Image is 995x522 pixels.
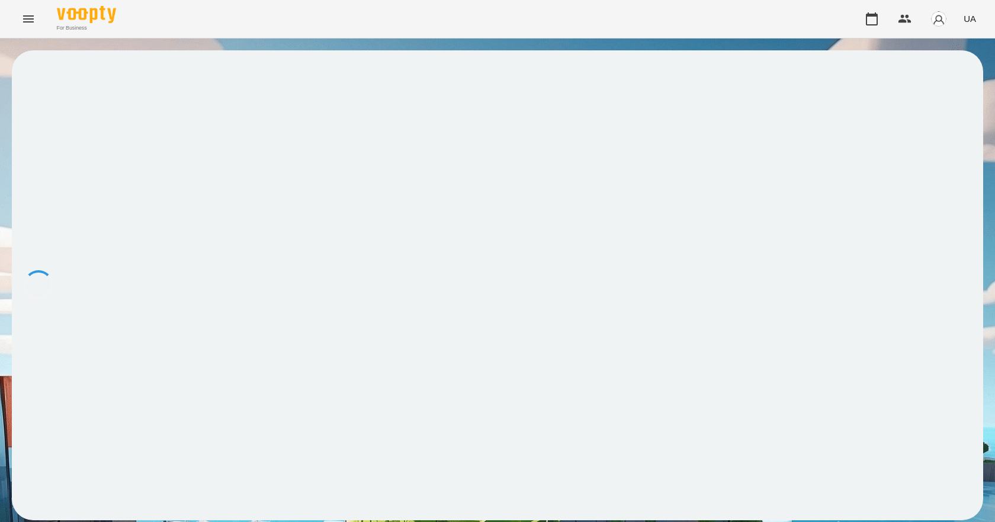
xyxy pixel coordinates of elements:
[57,6,116,23] img: Voopty Logo
[14,5,43,33] button: Menu
[959,8,981,30] button: UA
[930,11,947,27] img: avatar_s.png
[964,12,976,25] span: UA
[57,24,116,32] span: For Business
